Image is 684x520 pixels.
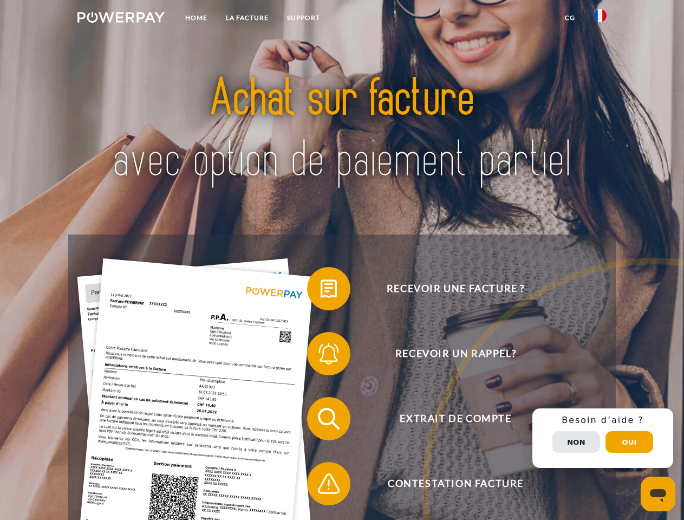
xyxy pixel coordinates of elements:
img: qb_bill.svg [315,275,342,302]
img: title-powerpay_fr.svg [103,52,581,207]
img: qb_warning.svg [315,470,342,497]
img: qb_bell.svg [315,340,342,367]
span: Recevoir un rappel? [323,332,588,375]
button: Recevoir un rappel? [307,332,589,375]
a: Home [176,8,217,28]
span: Extrait de compte [323,397,588,440]
a: LA FACTURE [217,8,278,28]
img: logo-powerpay-white.svg [77,12,165,23]
button: Recevoir une facture ? [307,267,589,310]
img: fr [594,9,607,22]
img: qb_search.svg [315,405,342,432]
button: Non [552,431,600,453]
a: CG [556,8,584,28]
span: Contestation Facture [323,462,588,505]
div: Schnellhilfe [532,408,673,468]
a: Support [278,8,329,28]
button: Extrait de compte [307,397,589,440]
h3: Besoin d’aide ? [539,415,667,426]
button: Contestation Facture [307,462,589,505]
span: Recevoir une facture ? [323,267,588,310]
iframe: Bouton de lancement de la fenêtre de messagerie [641,477,675,511]
button: Oui [605,431,653,453]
